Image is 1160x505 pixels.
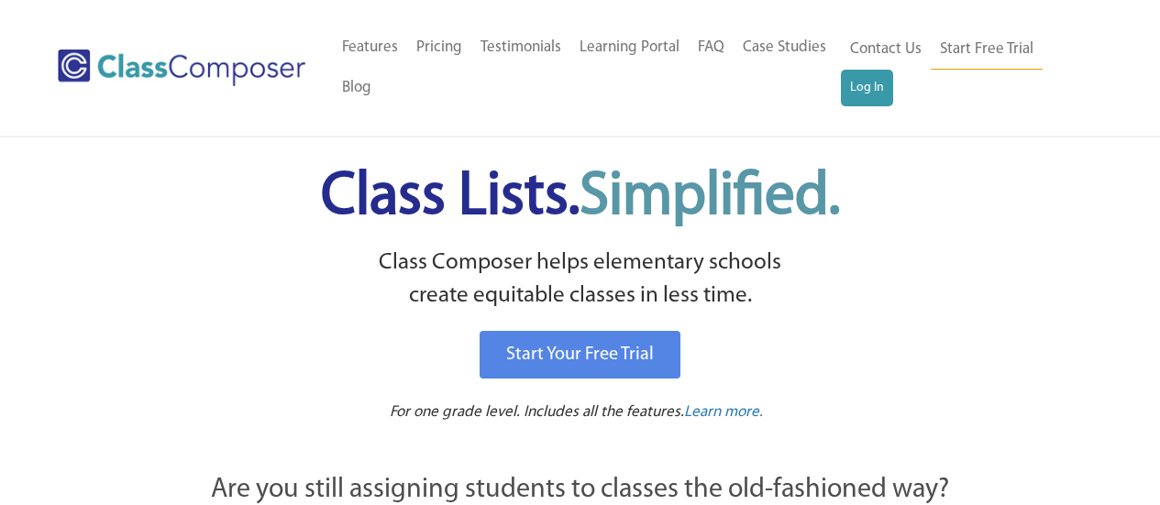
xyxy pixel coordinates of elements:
[407,27,471,68] a: Pricing
[333,27,841,108] nav: Header Menu
[390,404,684,420] span: For one grade level. Includes all the features.
[58,49,305,86] img: Class Composer
[841,29,1088,106] nav: Header Menu
[580,168,840,227] span: Simplified.
[684,404,763,420] span: Learn more.
[570,27,689,68] a: Learning Portal
[471,27,570,68] a: Testimonials
[689,27,734,68] a: FAQ
[506,346,654,364] span: Start Your Free Trial
[841,70,893,106] a: Log In
[734,27,835,68] a: Case Studies
[333,27,407,68] a: Features
[321,168,840,227] span: Class Lists.
[841,29,931,70] a: Contact Us
[480,331,680,379] a: Start Your Free Trial
[684,401,763,424] a: Learn more.
[931,29,1043,71] a: Start Free Trial
[333,68,381,108] a: Blog
[110,247,1051,313] p: Class Composer helps elementary schools create equitable classes in less time.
